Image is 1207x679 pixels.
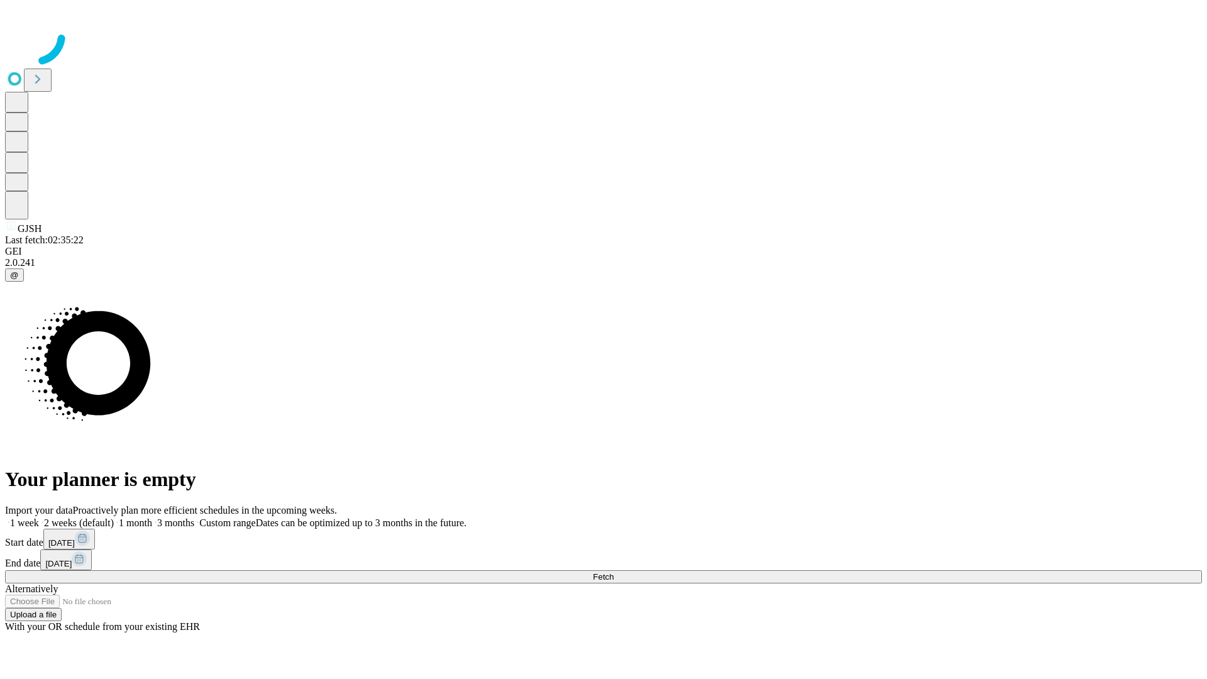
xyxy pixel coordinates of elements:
[73,505,337,516] span: Proactively plan more efficient schedules in the upcoming weeks.
[18,223,41,234] span: GJSH
[43,529,95,549] button: [DATE]
[5,257,1202,268] div: 2.0.241
[40,549,92,570] button: [DATE]
[45,559,72,568] span: [DATE]
[256,517,466,528] span: Dates can be optimized up to 3 months in the future.
[48,538,75,548] span: [DATE]
[5,608,62,621] button: Upload a file
[593,572,614,582] span: Fetch
[5,549,1202,570] div: End date
[5,246,1202,257] div: GEI
[199,517,255,528] span: Custom range
[10,270,19,280] span: @
[119,517,152,528] span: 1 month
[5,621,200,632] span: With your OR schedule from your existing EHR
[5,268,24,282] button: @
[5,583,58,594] span: Alternatively
[44,517,114,528] span: 2 weeks (default)
[5,529,1202,549] div: Start date
[10,517,39,528] span: 1 week
[5,505,73,516] span: Import your data
[5,570,1202,583] button: Fetch
[157,517,194,528] span: 3 months
[5,468,1202,491] h1: Your planner is empty
[5,235,84,245] span: Last fetch: 02:35:22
